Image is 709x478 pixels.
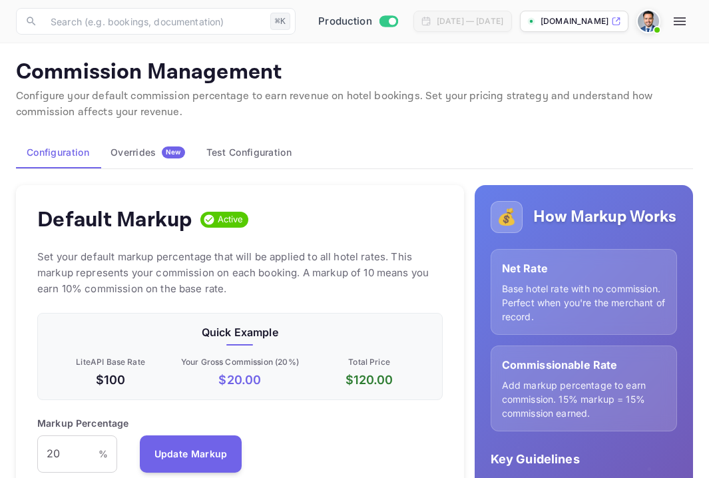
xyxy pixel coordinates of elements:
div: Overrides [111,146,185,158]
p: Net Rate [502,260,666,276]
button: Update Markup [140,435,242,473]
p: Total Price [307,356,431,368]
p: % [99,447,108,461]
p: Quick Example [49,324,431,340]
p: Commission Management [16,59,693,86]
button: Configuration [16,136,100,168]
p: 💰 [497,205,517,229]
p: Set your default markup percentage that will be applied to all hotel rates. This markup represent... [37,249,443,297]
input: Search (e.g. bookings, documentation) [43,8,265,35]
span: Active [212,213,249,226]
button: Test Configuration [196,136,302,168]
p: Configure your default commission percentage to earn revenue on hotel bookings. Set your pricing ... [16,89,693,120]
div: [DATE] — [DATE] [437,15,503,27]
h5: How Markup Works [533,206,676,228]
span: Production [318,14,372,29]
p: [DOMAIN_NAME] [541,15,608,27]
div: ⌘K [270,13,290,30]
div: Switch to Sandbox mode [313,14,403,29]
input: 0 [37,435,99,473]
p: Add markup percentage to earn commission. 15% markup = 15% commission earned. [502,378,666,420]
p: Base hotel rate with no commission. Perfect when you're the merchant of record. [502,282,666,324]
h4: Default Markup [37,206,192,233]
p: $ 120.00 [307,371,431,389]
p: Your Gross Commission ( 20 %) [178,356,302,368]
img: Santiago Moran Labat [638,11,659,32]
p: Markup Percentage [37,416,129,430]
span: New [162,148,185,156]
p: Commissionable Rate [502,357,666,373]
p: Key Guidelines [491,450,677,468]
p: LiteAPI Base Rate [49,356,172,368]
p: $100 [49,371,172,389]
p: $ 20.00 [178,371,302,389]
